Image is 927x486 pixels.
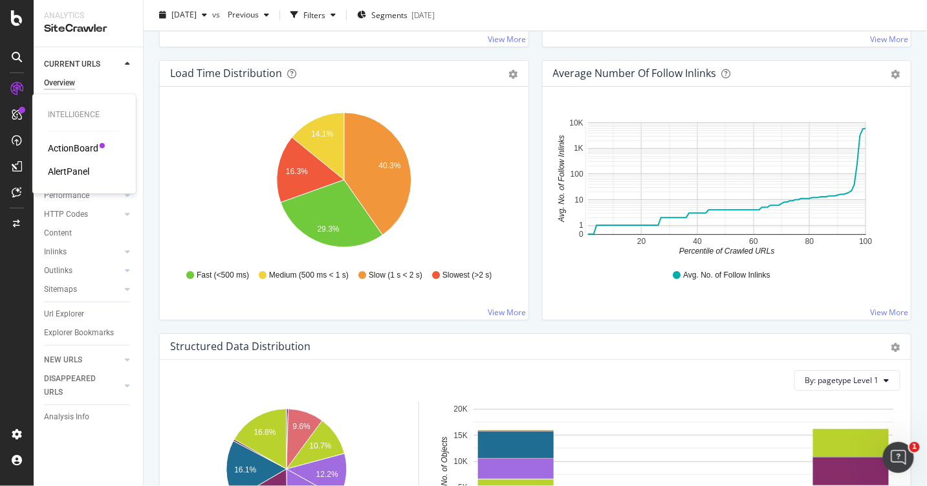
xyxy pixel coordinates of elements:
[44,10,133,21] div: Analytics
[309,441,331,450] text: 10.7%
[212,10,223,21] span: vs
[454,457,468,466] text: 10K
[44,245,121,259] a: Inlinks
[352,5,440,26] button: Segments[DATE]
[44,307,84,321] div: Url Explorer
[454,405,468,414] text: 20K
[44,189,89,203] div: Performance
[170,67,282,80] div: Load Time Distribution
[44,307,134,321] a: Url Explorer
[318,225,340,234] text: 29.3%
[574,144,583,153] text: 1K
[570,170,583,179] text: 100
[44,410,89,424] div: Analysis Info
[679,247,774,256] text: Percentile of Crawled URLs
[910,442,920,452] span: 1
[44,283,121,296] a: Sitemaps
[805,237,814,246] text: 80
[44,245,67,259] div: Inlinks
[579,230,583,239] text: 0
[371,10,408,21] span: Segments
[48,142,98,155] a: ActionBoard
[223,5,274,26] button: Previous
[579,221,583,230] text: 1
[574,195,583,204] text: 10
[44,326,114,340] div: Explorer Bookmarks
[44,372,121,399] a: DISAPPEARED URLS
[170,340,311,353] div: Structured Data Distribution
[269,270,349,281] span: Medium (500 ms < 1 s)
[154,5,212,26] button: [DATE]
[454,431,468,440] text: 15K
[693,237,702,246] text: 40
[223,10,259,21] span: Previous
[411,10,435,21] div: [DATE]
[316,470,338,479] text: 12.2%
[44,208,121,221] a: HTTP Codes
[488,307,527,318] a: View More
[311,129,333,138] text: 14.1%
[509,70,518,79] div: gear
[292,422,311,431] text: 9.6%
[891,70,900,79] div: gear
[44,76,134,90] a: Overview
[44,353,121,367] a: NEW URLS
[683,270,770,281] span: Avg. No. of Follow Inlinks
[44,76,75,90] div: Overview
[488,34,527,45] a: View More
[44,58,100,71] div: CURRENT URLS
[44,226,72,240] div: Content
[254,428,276,437] text: 16.8%
[44,264,121,278] a: Outlinks
[369,270,422,281] span: Slow (1 s < 2 s)
[883,442,914,473] iframe: Intercom live chat
[44,226,134,240] a: Content
[285,5,341,26] button: Filters
[44,58,121,71] a: CURRENT URLS
[44,353,82,367] div: NEW URLS
[871,34,909,45] a: View More
[557,135,566,223] text: Avg. No. of Follow Inlinks
[44,264,72,278] div: Outlinks
[442,270,492,281] span: Slowest (>2 s)
[171,10,197,21] span: 2025 Aug. 15th
[794,370,900,391] button: By: pagetype Level 1
[749,237,758,246] text: 60
[48,165,89,178] a: AlertPanel
[859,237,872,246] text: 100
[170,107,518,258] svg: A chart.
[637,237,646,246] text: 20
[303,10,325,21] div: Filters
[805,375,879,386] span: By: pagetype Level 1
[234,466,256,475] text: 16.1%
[44,21,133,36] div: SiteCrawler
[44,326,134,340] a: Explorer Bookmarks
[44,189,121,203] a: Performance
[871,307,909,318] a: View More
[197,270,249,281] span: Fast (<500 ms)
[44,283,77,296] div: Sitemaps
[553,67,717,80] div: Average Number of Follow Inlinks
[569,118,583,127] text: 10K
[44,372,109,399] div: DISAPPEARED URLS
[440,437,449,486] text: No. of Objects
[44,410,134,424] a: Analysis Info
[891,343,900,352] div: gear
[48,109,120,120] div: Intelligence
[286,168,308,177] text: 16.3%
[44,208,88,221] div: HTTP Codes
[379,161,401,170] text: 40.3%
[553,107,901,258] svg: A chart.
